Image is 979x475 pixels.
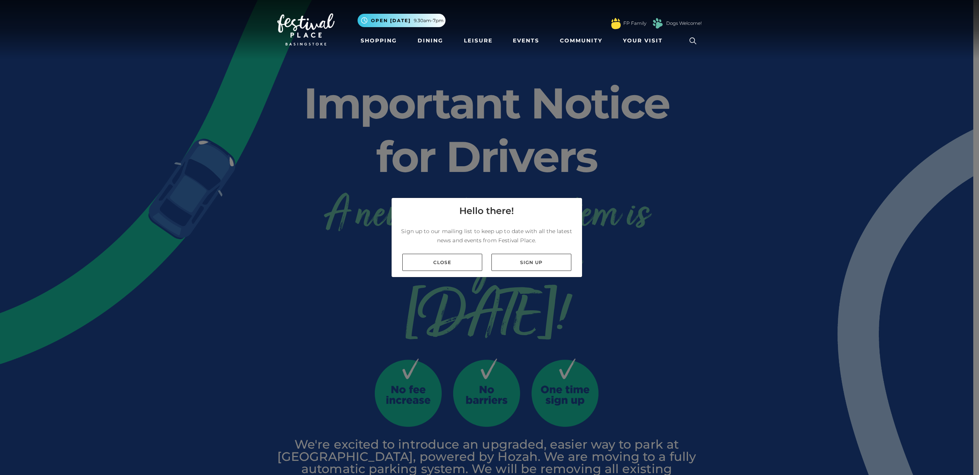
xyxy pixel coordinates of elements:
a: Close [402,254,482,271]
a: Dining [415,34,446,48]
a: Your Visit [620,34,670,48]
a: Community [557,34,605,48]
span: Your Visit [623,37,663,45]
h4: Hello there! [459,204,514,218]
img: Festival Place Logo [277,13,335,45]
span: 9.30am-7pm [414,17,444,24]
span: Open [DATE] [371,17,411,24]
a: Sign up [491,254,571,271]
a: Leisure [461,34,496,48]
a: Events [510,34,542,48]
a: FP Family [623,20,646,27]
a: Dogs Welcome! [666,20,702,27]
p: Sign up to our mailing list to keep up to date with all the latest news and events from Festival ... [398,227,576,245]
a: Shopping [358,34,400,48]
button: Open [DATE] 9.30am-7pm [358,14,446,27]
